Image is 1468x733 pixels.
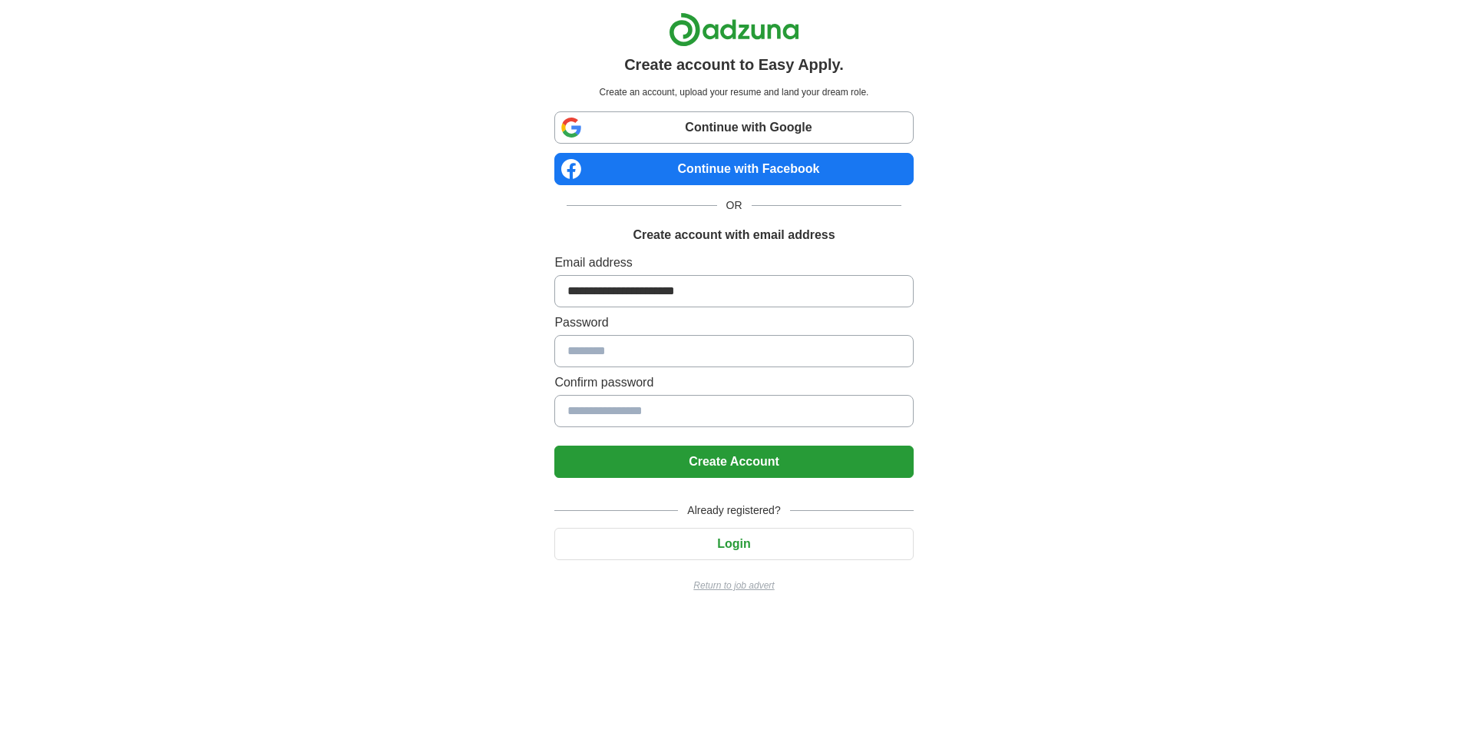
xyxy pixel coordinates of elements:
span: Already registered? [678,502,789,519]
label: Confirm password [554,373,913,392]
a: Login [554,537,913,550]
h1: Create account to Easy Apply. [624,53,844,76]
p: Create an account, upload your resume and land your dream role. [557,85,910,99]
label: Email address [554,254,913,272]
a: Continue with Google [554,111,913,144]
img: Adzuna logo [669,12,799,47]
button: Login [554,528,913,560]
h1: Create account with email address [633,226,835,244]
a: Return to job advert [554,579,913,592]
a: Continue with Facebook [554,153,913,185]
span: OR [717,197,752,214]
button: Create Account [554,446,913,478]
label: Password [554,313,913,332]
